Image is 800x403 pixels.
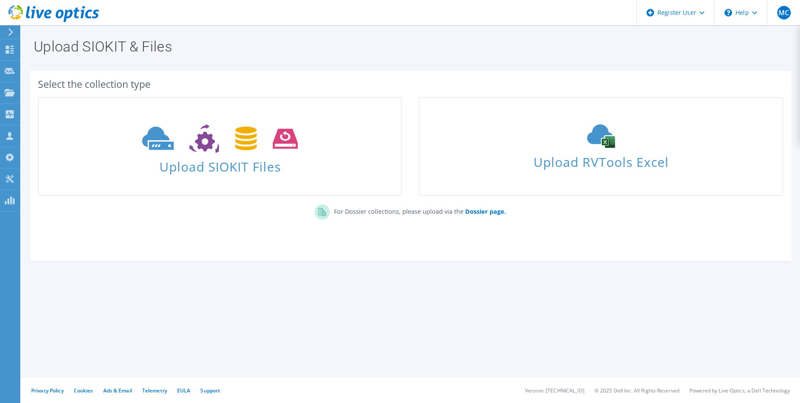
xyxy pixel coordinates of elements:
[103,387,132,394] a: Ads & Email
[38,79,783,89] div: Select the collection type
[465,207,506,215] b: Dossier page.
[39,155,401,173] span: Upload SIOKIT Files
[330,204,506,216] p: For Dossier collections, please upload via the
[38,97,402,196] a: Upload SIOKIT Files
[34,39,783,54] h1: Upload SIOKIT & Files
[690,387,790,394] li: Powered by Live Optics, a Dell Technology
[200,387,220,394] a: Support
[177,387,190,394] a: EULA
[31,387,64,394] a: Privacy Policy
[420,151,782,169] span: Upload RVTools Excel
[74,387,93,394] a: Cookies
[777,6,791,19] span: MC
[595,387,679,394] li: © 2025 Dell Inc. All Rights Reserved
[463,207,506,215] a: Dossier page.
[419,97,783,196] a: Upload RVTools Excel
[725,9,732,16] svg: \n
[525,387,585,394] li: Version: [TECHNICAL_ID]
[142,387,167,394] a: Telemetry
